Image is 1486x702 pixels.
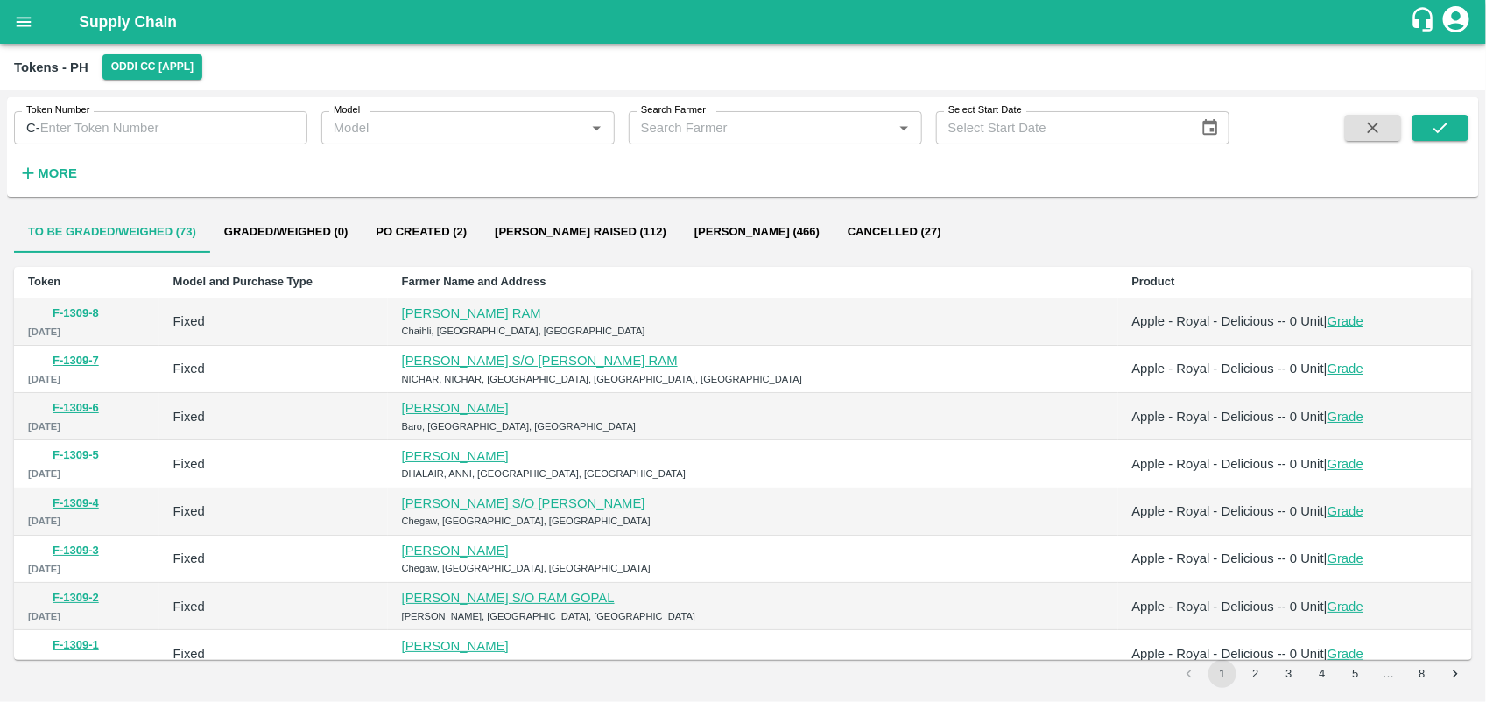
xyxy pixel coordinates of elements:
[402,496,645,510] a: [PERSON_NAME] S/O [PERSON_NAME]
[1324,600,1328,614] span: |
[1324,314,1328,328] span: |
[173,597,374,616] div: Fixed
[28,590,46,607] img: tokensIcon
[402,401,509,415] a: [PERSON_NAME]
[14,111,307,144] div: C-
[1275,660,1303,688] button: Go to page 3
[402,656,1104,671] div: [PERSON_NAME], [GEOGRAPHIC_DATA], [GEOGRAPHIC_DATA], [GEOGRAPHIC_DATA], [GEOGRAPHIC_DATA]
[1342,660,1370,688] button: Go to page 5
[53,541,99,561] button: F-1309-3
[1173,660,1472,688] nav: pagination navigation
[26,103,89,117] label: Token Number
[210,211,363,253] button: Graded/Weighed (0)
[1375,666,1403,683] div: …
[28,352,46,369] img: tokensIcon
[40,111,307,144] input: Enter Token Number
[28,305,46,322] img: tokensIcon
[1324,551,1328,565] span: |
[173,312,374,331] div: Fixed
[1408,660,1436,688] button: Go to page 8
[1410,6,1440,38] div: customer-support
[1328,551,1363,565] a: Grade
[28,516,60,526] b: [DATE]
[28,468,60,479] b: [DATE]
[14,56,88,79] div: Tokens - PH
[327,116,581,139] input: Model
[1208,660,1236,688] button: page 1
[28,326,60,337] b: [DATE]
[173,407,374,426] div: Fixed
[402,449,509,463] a: [PERSON_NAME]
[1328,457,1363,471] a: Grade
[28,495,46,512] img: tokensIcon
[1441,660,1469,688] button: Go to next page
[173,275,313,288] b: Model and Purchase Type
[1308,660,1336,688] button: Go to page 4
[1194,111,1227,144] button: Choose date
[402,608,1104,624] div: [PERSON_NAME], [GEOGRAPHIC_DATA], [GEOGRAPHIC_DATA]
[1328,504,1363,518] a: Grade
[1324,362,1328,376] span: |
[936,111,1187,144] input: Select Start Date
[634,116,888,139] input: Search Farmer
[53,494,99,514] button: F-1309-4
[1328,410,1363,424] a: Grade
[173,549,374,568] div: Fixed
[53,635,99,656] button: F-1309-1
[28,658,60,669] b: [DATE]
[14,158,81,188] button: More
[1132,600,1324,614] span: Apple - Royal - Delicious -- 0 Unit
[1132,362,1324,376] span: Apple - Royal - Delicious -- 0 Unit
[28,542,46,559] img: tokensIcon
[402,560,1104,576] div: Chegaw, [GEOGRAPHIC_DATA], [GEOGRAPHIC_DATA]
[402,306,541,320] a: [PERSON_NAME] RAM
[1132,551,1324,565] span: Apple - Royal - Delicious -- 0 Unit
[1328,600,1363,614] a: Grade
[1132,647,1324,661] span: Apple - Royal - Delicious -- 0 Unit
[402,513,1104,529] div: Chegaw, [GEOGRAPHIC_DATA], [GEOGRAPHIC_DATA]
[1132,314,1324,328] span: Apple - Royal - Delicious -- 0 Unit
[1324,410,1328,424] span: |
[481,211,680,253] button: [PERSON_NAME] Raised (112)
[402,591,615,605] a: [PERSON_NAME] S/O RAM GOPAL
[402,466,1104,481] div: DHALAIR, ANNI, [GEOGRAPHIC_DATA], [GEOGRAPHIC_DATA]
[28,400,46,418] img: tokensIcon
[362,211,481,253] button: Po Created (2)
[173,359,374,378] div: Fixed
[173,502,374,521] div: Fixed
[1132,457,1324,471] span: Apple - Royal - Delicious -- 0 Unit
[1328,314,1363,328] a: Grade
[28,637,46,655] img: tokensIcon
[402,544,509,558] a: [PERSON_NAME]
[4,2,44,42] button: open drawer
[28,447,46,465] img: tokensIcon
[1324,647,1328,661] span: |
[402,275,546,288] b: Farmer Name and Address
[53,351,99,371] button: F-1309-7
[28,564,60,574] b: [DATE]
[173,644,374,663] div: Fixed
[1132,275,1175,288] b: Product
[892,116,915,139] button: Open
[1132,410,1324,424] span: Apple - Royal - Delicious -- 0 Unit
[28,374,60,384] b: [DATE]
[102,54,203,80] button: Select DC
[53,588,99,608] button: F-1309-2
[1132,504,1324,518] span: Apple - Royal - Delicious -- 0 Unit
[680,211,834,253] button: [PERSON_NAME] (466)
[402,323,1104,339] div: Chaihli, [GEOGRAPHIC_DATA], [GEOGRAPHIC_DATA]
[28,421,60,432] b: [DATE]
[834,211,955,253] button: Cancelled (27)
[948,103,1022,117] label: Select Start Date
[53,304,99,324] button: F-1309-8
[28,275,60,288] b: Token
[641,103,706,117] label: Search Farmer
[402,418,1104,434] div: Baro, [GEOGRAPHIC_DATA], [GEOGRAPHIC_DATA]
[173,454,374,474] div: Fixed
[402,639,509,653] a: [PERSON_NAME]
[14,211,210,253] button: To be Graded/Weighed (73)
[1328,362,1363,376] a: Grade
[1328,647,1363,661] a: Grade
[585,116,608,139] button: Open
[334,103,360,117] label: Model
